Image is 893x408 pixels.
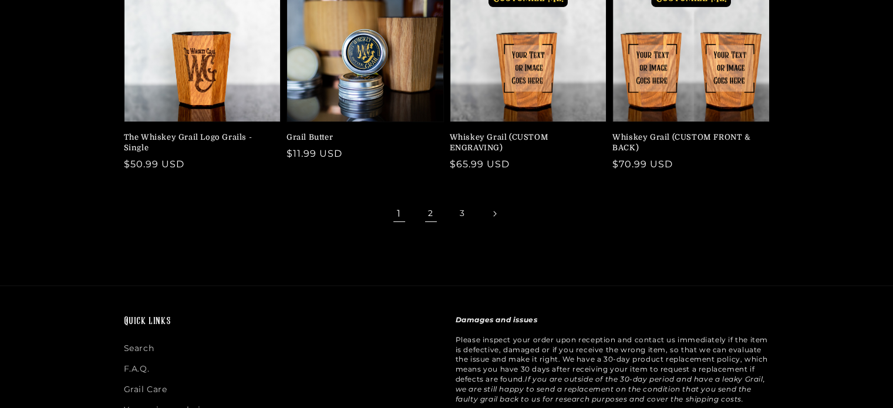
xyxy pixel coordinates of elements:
a: Grail Butter [287,132,437,143]
a: F.A.Q. [124,359,150,379]
a: Page 2 [418,201,444,227]
a: Next page [481,201,507,227]
a: Whiskey Grail (CUSTOM FRONT & BACK) [612,132,763,153]
span: Page 1 [386,201,412,227]
strong: Damages and issues [456,315,538,324]
a: Whiskey Grail (CUSTOM ENGRAVING) [450,132,600,153]
nav: Pagination [124,201,770,227]
a: The Whiskey Grail Logo Grails - Single [124,132,274,153]
h2: Quick links [124,315,438,329]
em: If you are outside of the 30-day period and have a leaky Grail, we are still happy to send a repl... [456,375,766,403]
a: Grail Care [124,379,167,400]
a: Search [124,341,154,359]
a: Page 3 [450,201,476,227]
